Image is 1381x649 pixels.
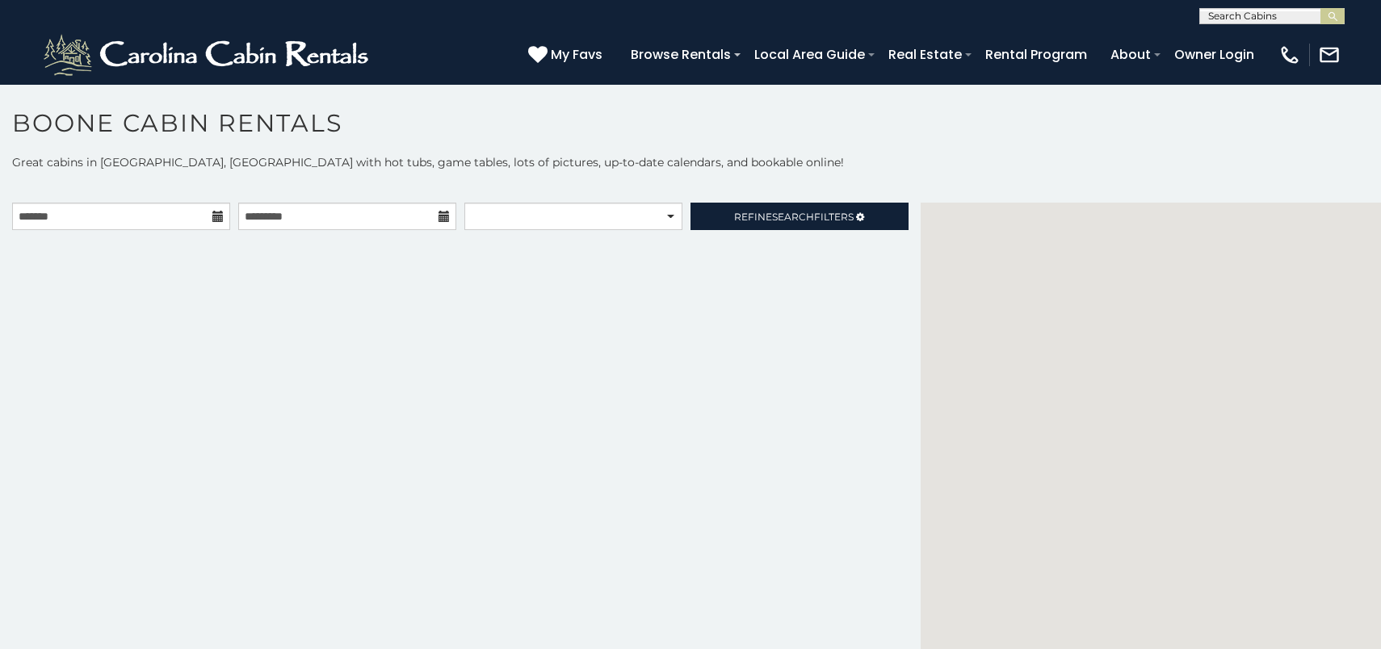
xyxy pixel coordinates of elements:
img: mail-regular-white.png [1318,44,1341,66]
a: About [1102,40,1159,69]
a: Local Area Guide [746,40,873,69]
img: phone-regular-white.png [1278,44,1301,66]
a: RefineSearchFilters [690,203,909,230]
span: Search [772,211,814,223]
span: Refine Filters [734,211,854,223]
a: Rental Program [977,40,1095,69]
img: White-1-2.png [40,31,376,79]
a: Owner Login [1166,40,1262,69]
span: My Favs [551,44,602,65]
a: My Favs [528,44,607,65]
a: Real Estate [880,40,970,69]
a: Browse Rentals [623,40,739,69]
